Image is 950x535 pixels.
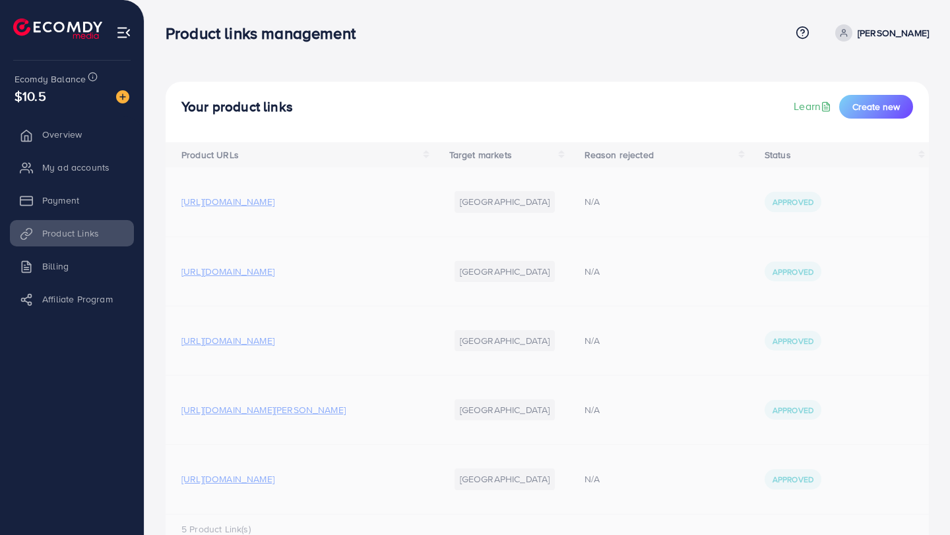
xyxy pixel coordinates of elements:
[794,99,834,114] a: Learn
[852,100,900,113] span: Create new
[116,90,129,103] img: image
[830,24,929,42] a: [PERSON_NAME]
[15,86,46,105] span: $10.5
[839,95,913,119] button: Create new
[181,99,293,115] h4: Your product links
[116,25,131,40] img: menu
[858,25,929,41] p: [PERSON_NAME]
[13,18,102,39] img: logo
[15,72,86,86] span: Ecomdy Balance
[166,24,366,43] h3: Product links management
